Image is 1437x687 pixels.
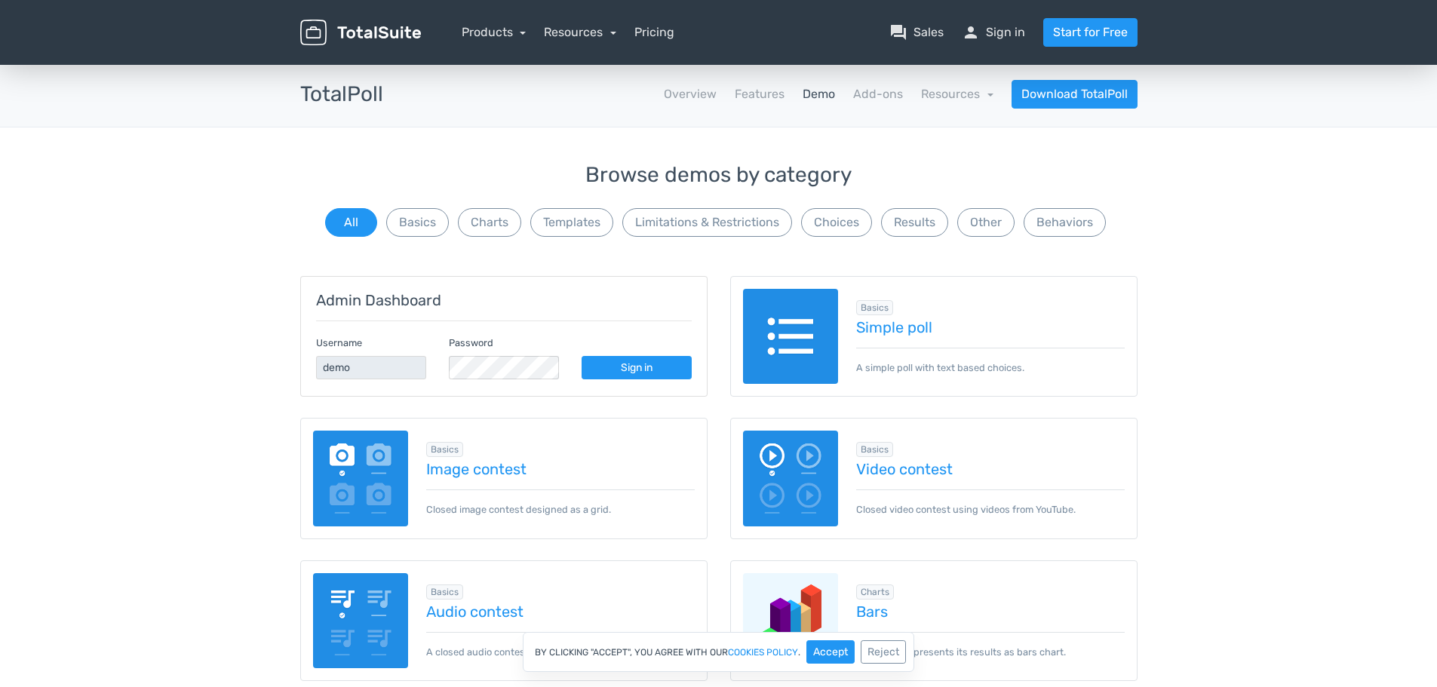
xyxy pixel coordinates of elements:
[962,23,1025,41] a: personSign in
[856,603,1125,620] a: Bars
[856,319,1125,336] a: Simple poll
[530,208,613,237] button: Templates
[889,23,944,41] a: question_answerSales
[957,208,1015,237] button: Other
[426,461,695,477] a: Image contest
[921,87,993,101] a: Resources
[856,489,1125,517] p: Closed video contest using videos from YouTube.
[622,208,792,237] button: Limitations & Restrictions
[458,208,521,237] button: Charts
[664,85,717,103] a: Overview
[803,85,835,103] a: Demo
[544,25,616,39] a: Resources
[856,584,894,600] span: Browse all in Charts
[743,431,839,526] img: video-poll.png
[634,23,674,41] a: Pricing
[449,336,493,350] label: Password
[462,25,527,39] a: Products
[962,23,980,41] span: person
[861,640,906,664] button: Reject
[316,336,362,350] label: Username
[801,208,872,237] button: Choices
[856,442,893,457] span: Browse all in Basics
[806,640,855,664] button: Accept
[743,573,839,669] img: charts-bars.png
[856,461,1125,477] a: Video contest
[1043,18,1138,47] a: Start for Free
[743,289,839,385] img: text-poll.png
[300,164,1138,187] h3: Browse demos by category
[316,292,692,308] h5: Admin Dashboard
[325,208,377,237] button: All
[313,431,409,526] img: image-poll.png
[426,489,695,517] p: Closed image contest designed as a grid.
[853,85,903,103] a: Add-ons
[1024,208,1106,237] button: Behaviors
[582,356,692,379] a: Sign in
[386,208,449,237] button: Basics
[735,85,785,103] a: Features
[523,632,914,672] div: By clicking "Accept", you agree with our .
[881,208,948,237] button: Results
[426,603,695,620] a: Audio contest
[856,300,893,315] span: Browse all in Basics
[889,23,907,41] span: question_answer
[426,442,463,457] span: Browse all in Basics
[313,573,409,669] img: audio-poll.png
[300,83,383,106] h3: TotalPoll
[426,584,463,600] span: Browse all in Basics
[1012,80,1138,109] a: Download TotalPoll
[300,20,421,46] img: TotalSuite for WordPress
[728,648,798,657] a: cookies policy
[856,348,1125,375] p: A simple poll with text based choices.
